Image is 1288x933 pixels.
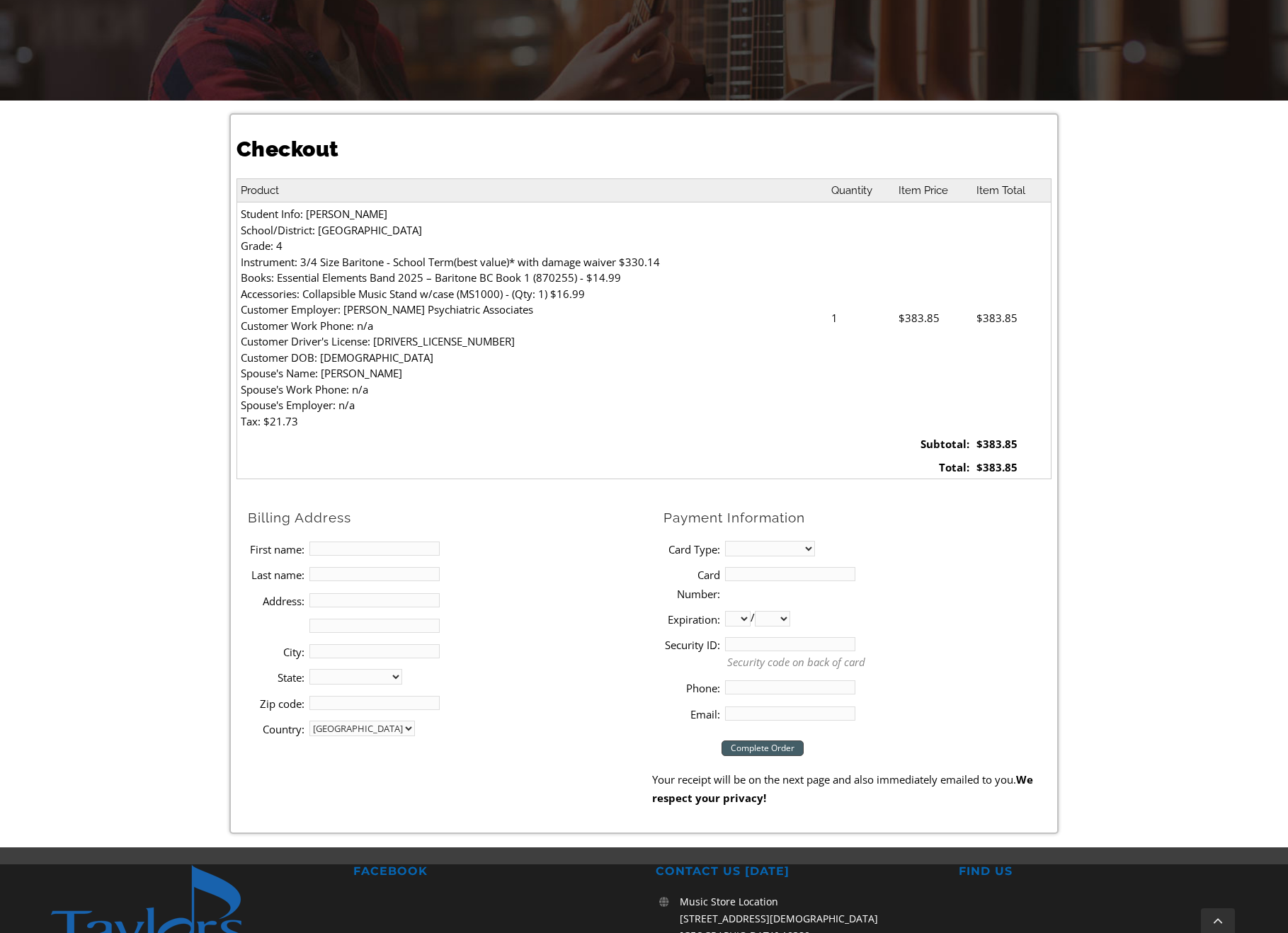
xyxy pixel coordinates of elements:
[663,606,1052,631] li: /
[248,668,304,687] label: State:
[973,456,1051,479] td: $383.85
[248,643,304,661] label: City:
[353,864,632,879] h2: FACEBOOK
[248,540,304,559] label: First name:
[895,202,974,433] td: $383.85
[895,178,974,202] th: Item Price
[828,202,894,433] td: 1
[973,202,1051,433] td: $383.85
[973,178,1051,202] th: Item Total
[663,636,720,654] label: Security ID:
[236,202,828,433] td: Student Info: [PERSON_NAME] School/District: [GEOGRAPHIC_DATA] Grade: 4 Instrument: 3/4 Size Bari...
[828,178,894,202] th: Quantity
[663,509,1052,527] h2: Payment Information
[309,669,402,685] select: State billing address
[248,566,304,584] label: Last name:
[236,178,828,202] th: Product
[973,433,1051,456] td: $383.85
[722,740,804,756] input: Complete Order
[309,721,415,736] select: country
[895,456,974,479] td: Total:
[663,705,720,723] label: Email:
[663,679,720,697] label: Phone:
[895,433,974,456] td: Subtotal:
[663,566,720,603] label: Card Number:
[959,864,1238,879] h2: FIND US
[727,654,1052,670] p: Security code on back of card
[663,610,720,629] label: Expiration:
[656,864,935,879] h2: CONTACT US [DATE]
[248,592,304,610] label: Address:
[248,509,652,527] h2: Billing Address
[236,134,1052,164] h1: Checkout
[248,720,304,738] label: Country:
[663,540,720,559] label: Card Type:
[248,694,304,713] label: Zip code:
[652,770,1052,808] p: Your receipt will be on the next page and also immediately emailed to you.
